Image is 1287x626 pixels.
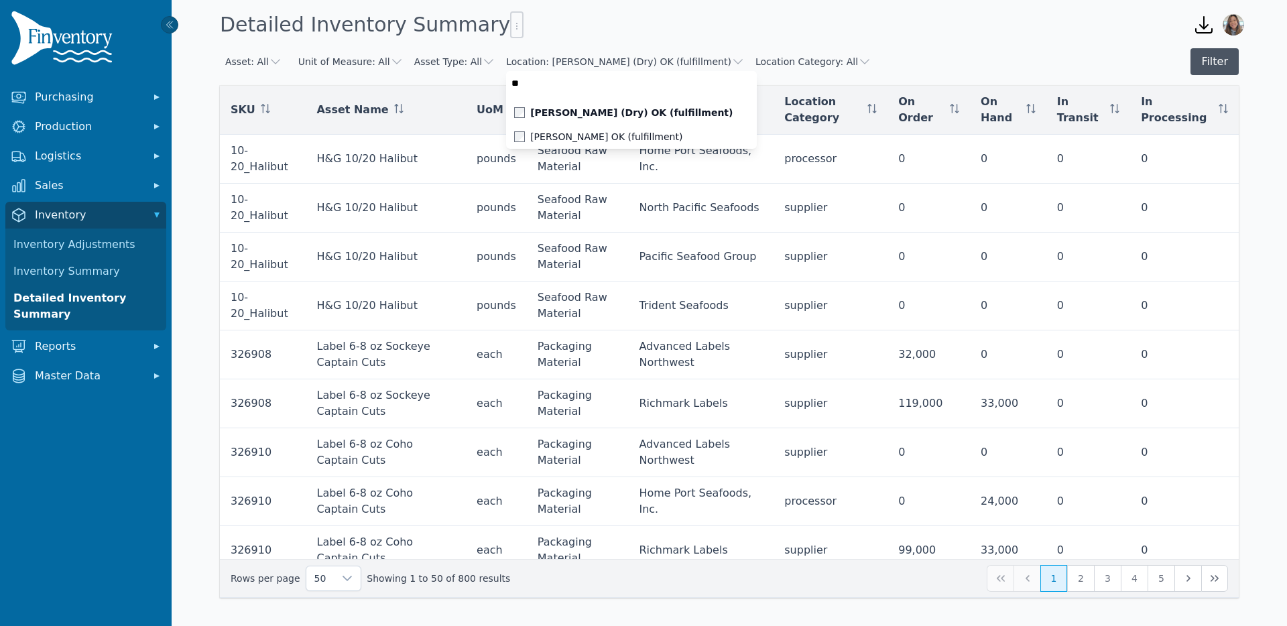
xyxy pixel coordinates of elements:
[1148,565,1174,592] button: Page 5
[628,526,774,575] td: Richmark Labels
[220,477,306,526] td: 326910
[774,330,887,379] td: supplier
[774,184,887,233] td: supplier
[755,55,871,68] button: Location Category: All
[1040,565,1067,592] button: Page 1
[466,477,527,526] td: each
[898,298,959,314] div: 0
[898,347,959,363] div: 32,000
[306,428,466,477] td: Label 6-8 oz Coho Captain Cuts
[628,330,774,379] td: Advanced Labels Northwest
[35,89,142,105] span: Purchasing
[1057,493,1119,509] div: 0
[1057,444,1119,460] div: 0
[1201,565,1228,592] button: Last Page
[506,101,757,149] ul: Location: [PERSON_NAME] (Dry) OK (fulfillment)
[367,572,510,585] span: Showing 1 to 50 of 800 results
[8,258,164,285] a: Inventory Summary
[898,94,944,126] span: On Order
[1057,151,1119,167] div: 0
[1141,200,1228,216] div: 0
[466,184,527,233] td: pounds
[898,200,959,216] div: 0
[1057,395,1119,412] div: 0
[220,428,306,477] td: 326910
[231,102,255,118] span: SKU
[981,200,1036,216] div: 0
[306,281,466,330] td: H&G 10/20 Halibut
[414,55,495,68] button: Asset Type: All
[306,566,334,590] span: Rows per page
[981,151,1036,167] div: 0
[527,330,629,379] td: Packaging Material
[527,477,629,526] td: Packaging Material
[981,493,1036,509] div: 24,000
[5,333,166,360] button: Reports
[306,233,466,281] td: H&G 10/20 Halibut
[298,55,404,68] button: Unit of Measure: All
[1141,151,1228,167] div: 0
[306,330,466,379] td: Label 6-8 oz Sockeye Captain Cuts
[527,135,629,184] td: Seafood Raw Material
[220,379,306,428] td: 326908
[225,55,282,68] button: Asset: All
[220,233,306,281] td: 10-20_Halibut
[981,249,1036,265] div: 0
[527,233,629,281] td: Seafood Raw Material
[1190,48,1239,75] button: Filter
[5,143,166,170] button: Logistics
[527,526,629,575] td: Packaging Material
[306,477,466,526] td: Label 6-8 oz Coho Captain Cuts
[220,526,306,575] td: 326910
[898,542,959,558] div: 99,000
[506,55,745,68] button: Location: [PERSON_NAME] (Dry) OK (fulfillment)
[477,102,503,118] span: UoM
[628,233,774,281] td: Pacific Seafood Group
[530,130,682,143] span: [PERSON_NAME] OK (fulfillment)
[5,202,166,229] button: Inventory
[1121,565,1148,592] button: Page 4
[898,444,959,460] div: 0
[316,102,388,118] span: Asset Name
[5,363,166,389] button: Master Data
[1141,395,1228,412] div: 0
[1141,298,1228,314] div: 0
[466,428,527,477] td: each
[35,119,142,135] span: Production
[1057,542,1119,558] div: 0
[35,338,142,355] span: Reports
[774,281,887,330] td: supplier
[1067,565,1094,592] button: Page 2
[5,84,166,111] button: Purchasing
[628,379,774,428] td: Richmark Labels
[527,379,629,428] td: Packaging Material
[981,444,1036,460] div: 0
[1141,542,1228,558] div: 0
[527,428,629,477] td: Packaging Material
[774,135,887,184] td: processor
[628,135,774,184] td: Home Port Seafoods, Inc.
[774,233,887,281] td: supplier
[35,207,142,223] span: Inventory
[1141,249,1228,265] div: 0
[306,526,466,575] td: Label 6-8 oz Coho Captain Cuts
[527,184,629,233] td: Seafood Raw Material
[466,379,527,428] td: each
[5,172,166,199] button: Sales
[466,281,527,330] td: pounds
[11,11,118,70] img: Finventory
[1057,298,1119,314] div: 0
[1141,94,1213,126] span: In Processing
[1057,249,1119,265] div: 0
[981,298,1036,314] div: 0
[1174,565,1201,592] button: Next Page
[774,379,887,428] td: supplier
[898,151,959,167] div: 0
[1141,347,1228,363] div: 0
[898,395,959,412] div: 119,000
[220,135,306,184] td: 10-20_Halibut
[898,493,959,509] div: 0
[628,281,774,330] td: Trident Seafoods
[466,135,527,184] td: pounds
[8,285,164,328] a: Detailed Inventory Summary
